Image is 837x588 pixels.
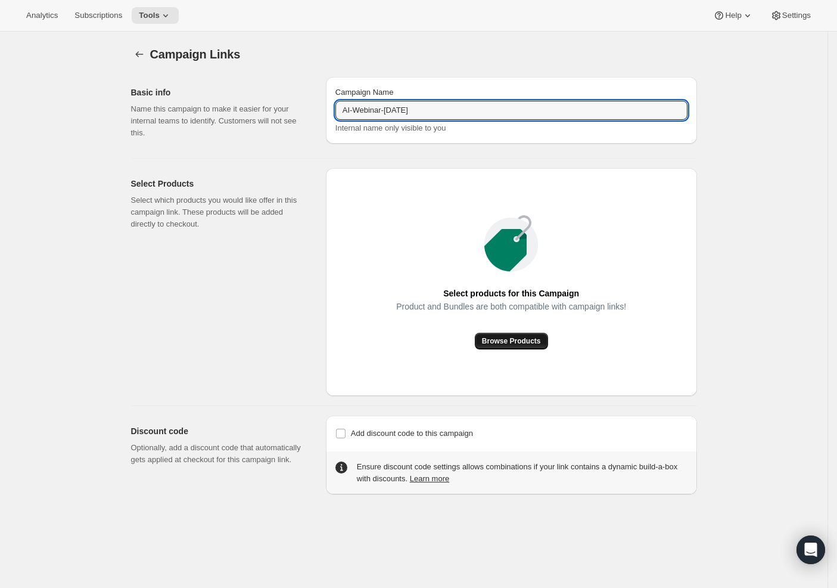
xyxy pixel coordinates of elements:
span: Product and Bundles are both compatible with campaign links! [396,298,626,315]
span: Campaign Links [150,48,241,61]
span: Browse Products [482,336,541,346]
div: Open Intercom Messenger [796,536,825,564]
h2: Discount code [131,425,307,437]
a: Learn more [410,474,449,483]
button: Subscriptions [67,7,129,24]
p: Name this campaign to make it easier for your internal teams to identify. Customers will not see ... [131,103,307,139]
span: Analytics [26,11,58,20]
button: Help [706,7,760,24]
span: Settings [782,11,811,20]
button: Analytics [19,7,65,24]
span: Add discount code to this campaign [351,429,473,438]
p: Select which products you would like offer in this campaign link. These products will be added di... [131,194,307,230]
h2: Select Products [131,178,307,190]
button: Tools [132,7,179,24]
span: Subscriptions [74,11,122,20]
div: Ensure discount code settings allows combinations if your link contains a dynamic build-a-box wit... [357,461,687,485]
span: Campaign Name [335,88,394,97]
p: Optionally, add a discount code that automatically gets applied at checkout for this campaign link. [131,442,307,466]
button: Browse Products [475,333,548,349]
input: Example: Seasonal campaign [335,101,687,120]
span: Internal name only visible to you [335,123,446,132]
span: Help [725,11,741,20]
span: Tools [139,11,160,20]
h2: Basic info [131,86,307,98]
span: Select products for this Campaign [443,285,579,302]
button: Settings [763,7,818,24]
